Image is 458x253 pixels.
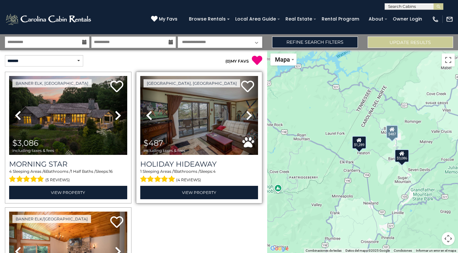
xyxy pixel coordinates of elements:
a: Abrir esta área en Google Maps (se abre en una ventana nueva) [269,245,290,253]
img: Google [269,245,290,253]
img: thumbnail_163267576.jpeg [140,76,258,155]
span: 1 [174,169,175,174]
span: $487 [144,138,163,148]
span: including taxes & fees [12,148,54,153]
a: Holiday Hideaway [140,160,258,169]
span: (5 reviews) [45,176,70,184]
span: ( ) [225,59,231,64]
div: $1,289 [352,136,366,149]
span: including taxes & fees [144,148,185,153]
a: Informar un error en el mapa [416,249,456,252]
span: 4 [9,169,12,174]
span: 1 [140,169,142,174]
a: Morning Star [9,160,127,169]
a: View Property [140,186,258,199]
button: Cambiar estilo del mapa [270,53,297,66]
span: My Favs [159,16,177,22]
button: Activar o desactivar la vista de pantalla completa [442,53,455,67]
span: 4 [213,169,216,174]
a: Banner Elk/[GEOGRAPHIC_DATA] [12,215,91,223]
span: $3,086 [12,138,38,148]
a: [GEOGRAPHIC_DATA], [GEOGRAPHIC_DATA] [144,79,240,87]
img: thumbnail_163276265.jpeg [9,76,127,155]
span: (4 reviews) [176,176,201,184]
a: Real Estate [282,14,315,24]
div: $487 [386,125,398,138]
a: View Property [9,186,127,199]
button: Combinaciones de teclas [306,248,342,253]
a: Banner Elk, [GEOGRAPHIC_DATA] [12,79,92,87]
button: Controles de visualización del mapa [442,232,455,245]
img: White-1-2.png [5,13,93,26]
a: (0)MY FAVS [225,59,249,64]
a: Owner Login [389,14,425,24]
span: Mapa [275,56,290,63]
img: phone-regular-white.png [432,16,439,23]
span: 0 [227,59,229,64]
a: My Favs [151,16,179,23]
a: Condiciones (se abre en una nueva pestaña) [394,249,412,252]
a: Add to favorites [241,80,254,94]
div: Sleeping Areas / Bathrooms / Sleeps: [140,169,258,184]
a: Local Area Guide [232,14,279,24]
span: 16 [109,169,113,174]
span: 1 Half Baths / [71,169,96,174]
a: Add to favorites [110,80,123,94]
img: mail-regular-white.png [446,16,453,23]
div: Sleeping Areas / Bathrooms / Sleeps: [9,169,127,184]
a: Browse Rentals [186,14,229,24]
button: Update Results [368,37,453,48]
div: $3,086 [395,149,409,162]
a: About [365,14,387,24]
span: 6 [44,169,46,174]
a: Rental Program [318,14,362,24]
a: Add to favorites [110,216,123,230]
span: Datos del mapa ©2025 Google [345,249,390,252]
a: Refine Search Filters [272,37,358,48]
